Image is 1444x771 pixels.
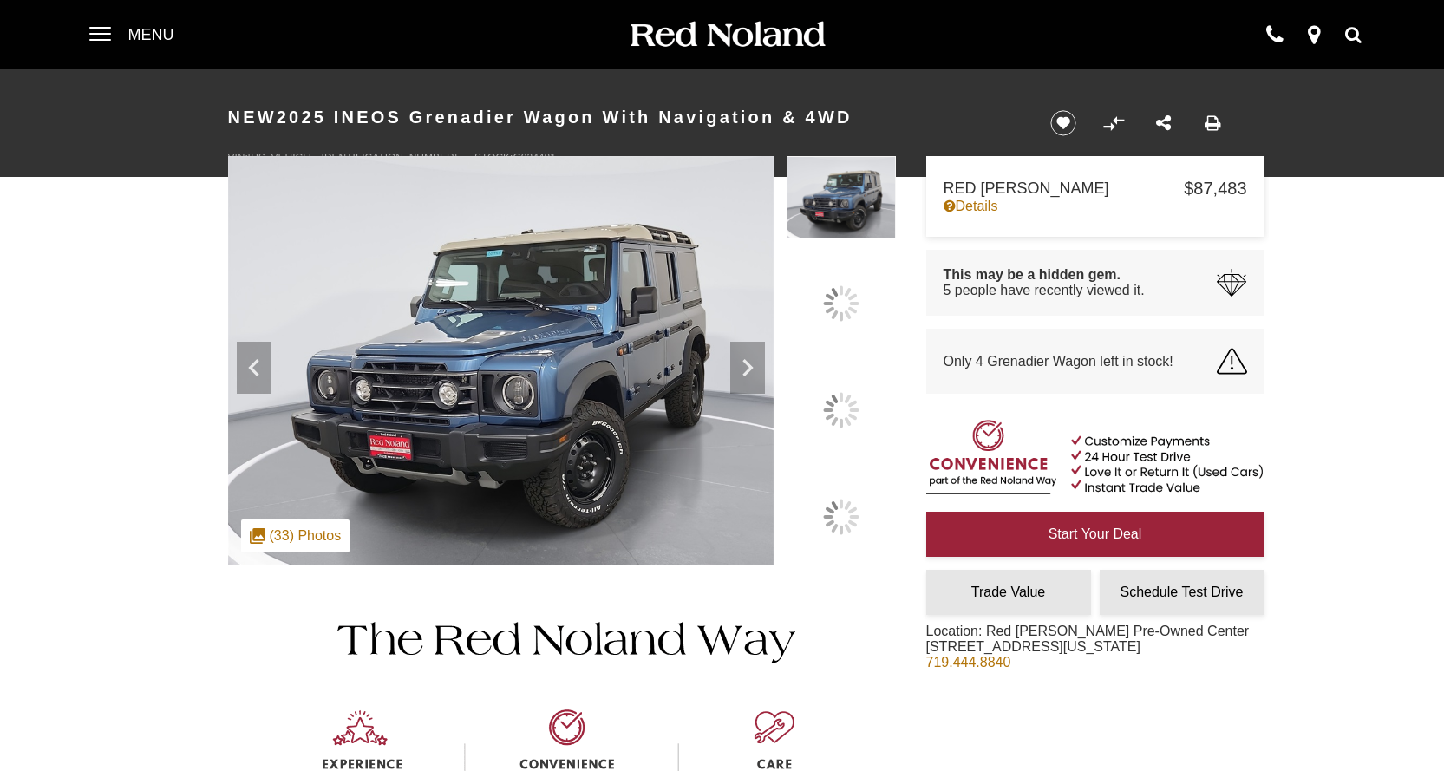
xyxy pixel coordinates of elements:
div: Location: Red [PERSON_NAME] Pre-Owned Center [STREET_ADDRESS][US_STATE] [926,624,1250,683]
span: Only 4 Grenadier Wagon left in stock! [944,354,1173,369]
span: 5 people have recently viewed it. [944,283,1145,298]
a: Details [944,199,1247,214]
span: $87,483 [1184,179,1246,199]
a: 719.444.8840 [926,655,1011,670]
a: Print this New 2025 INEOS Grenadier Wagon With Navigation & 4WD [1205,114,1221,134]
div: (33) Photos [241,519,350,552]
img: New 2025 Blue INEOS Wagon image 1 [787,156,896,238]
a: Share this New 2025 INEOS Grenadier Wagon With Navigation & 4WD [1156,114,1171,134]
span: This may be a hidden gem. [944,267,1145,283]
a: Schedule Test Drive [1100,570,1264,615]
span: Trade Value [971,585,1045,599]
span: Schedule Test Drive [1121,585,1244,599]
a: Start Your Deal [926,512,1264,557]
a: Red [PERSON_NAME] $87,483 [944,179,1247,199]
button: Save vehicle [1044,109,1082,137]
h1: 2025 INEOS Grenadier Wagon With Navigation & 4WD [228,82,1022,152]
a: Trade Value [926,570,1091,615]
span: [US_VEHICLE_IDENTIFICATION_NUMBER] [248,152,457,164]
img: Red Noland Auto Group [627,20,827,50]
img: New 2025 Blue INEOS Wagon image 1 [228,156,774,565]
button: Compare vehicle [1101,110,1127,136]
span: Red [PERSON_NAME] [944,180,1185,198]
strong: New [228,108,277,127]
span: Start Your Deal [1049,526,1142,541]
span: G024481 [513,152,555,164]
span: VIN: [228,152,248,164]
span: Stock: [474,152,513,164]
